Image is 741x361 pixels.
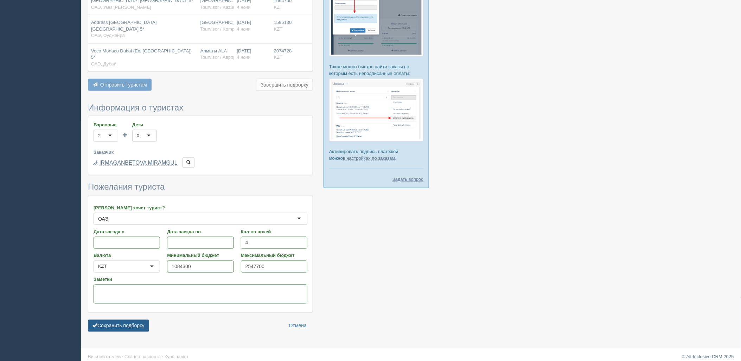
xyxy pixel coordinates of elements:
[200,55,245,60] span: Tourvisor / Аврора-БГ
[98,215,109,222] div: ОАЭ
[137,132,139,139] div: 0
[241,228,307,235] label: Кол-во ночей
[237,26,251,32] span: 4 ночи
[329,148,423,161] p: Активировать подпись платежей можно .
[88,79,152,91] button: Отправить туристам
[88,320,149,332] button: Сохранить подборку
[237,55,251,60] span: 4 ночи
[94,121,118,128] label: Взрослые
[94,228,160,235] label: Дата заезда с
[124,354,161,360] a: Сканер паспорта
[200,5,252,10] span: Tourvisor / Kazunion (KZ)
[94,252,160,259] label: Валюта
[94,276,307,283] label: Заметки
[167,252,234,259] label: Минимальный бюджет
[237,19,268,32] div: [DATE]
[91,33,125,38] span: ОАЭ, Фуджейра
[91,61,116,66] span: ОАЭ, Дубай
[241,252,307,259] label: Максимальный бюджет
[94,149,307,156] label: Заказчик
[98,263,107,270] div: KZT
[329,78,423,141] img: %D0%BF%D0%BE%D0%B4%D1%82%D0%B2%D0%B5%D1%80%D0%B6%D0%B4%D0%B5%D0%BD%D0%B8%D0%B5-%D0%BE%D0%BF%D0%BB...
[88,354,121,360] a: Визитки отелей
[274,26,283,32] span: KZT
[165,354,189,360] a: Курс валют
[682,354,734,360] a: © All-Inclusive CRM 2025
[91,20,157,32] span: Address [GEOGRAPHIC_DATA] [GEOGRAPHIC_DATA] 5*
[241,237,307,249] input: 7-10 или 7,10,14
[100,160,178,166] a: IRMAGANBETOVA MIRAMGUL
[91,48,192,60] span: Voco Monaco Dubai (Ex. [GEOGRAPHIC_DATA]) 5*
[274,20,292,25] span: 1596130
[91,5,151,10] span: ОАЭ, Умм [PERSON_NAME]
[88,182,165,191] span: Пожелания туриста
[200,19,231,32] div: [GEOGRAPHIC_DATA]
[285,320,311,332] a: Отмена
[343,156,395,161] a: в настройках по заказам
[237,5,251,10] span: 4 ночи
[98,132,101,139] div: 2
[122,354,123,360] span: ·
[200,48,231,61] div: Алматы ALA
[274,55,283,60] span: KZT
[94,204,307,211] label: [PERSON_NAME] хочет турист?
[167,228,234,235] label: Дата заезда по
[162,354,164,360] span: ·
[256,79,313,91] button: Завершить подборку
[329,63,423,77] p: Также можно быстро найти заказы по которым есть неподписанные оплаты:
[88,103,313,112] h3: Информация о туристах
[274,48,292,53] span: 2074728
[100,82,147,88] span: Отправить туристам
[237,48,268,61] div: [DATE]
[274,5,283,10] span: KZT
[132,121,157,128] label: Дети
[392,176,423,183] a: Задать вопрос
[200,26,250,32] span: Tourvisor / Kompas (KZ)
